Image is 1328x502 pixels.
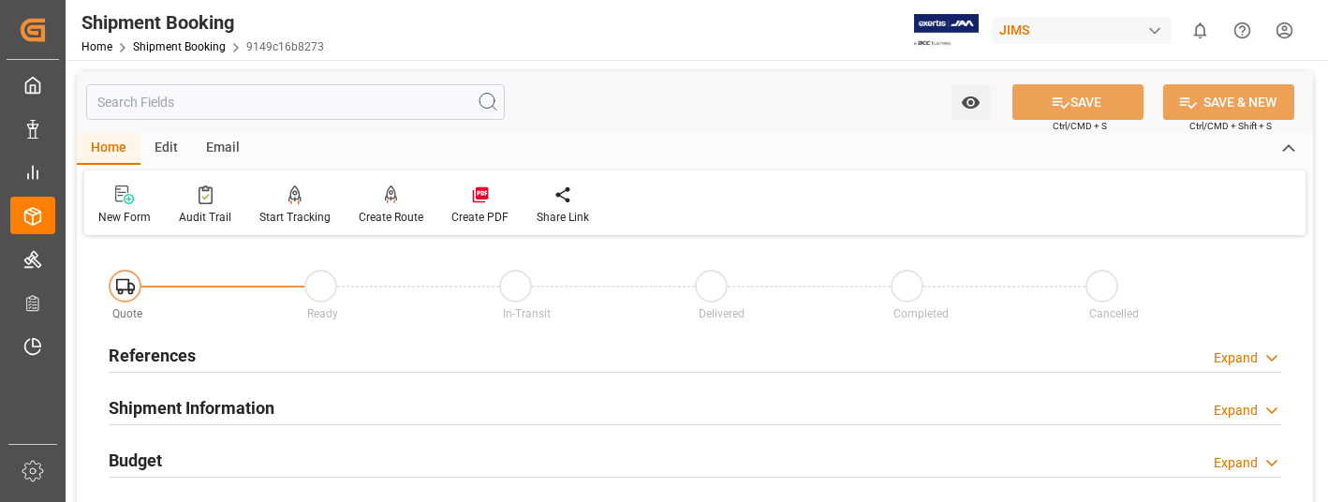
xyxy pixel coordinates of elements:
button: open menu [952,84,990,120]
div: Email [192,133,254,165]
a: Shipment Booking [133,40,226,53]
input: Search Fields [86,84,505,120]
button: JIMS [992,12,1179,48]
img: Exertis%20JAM%20-%20Email%20Logo.jpg_1722504956.jpg [914,14,979,47]
span: Completed [893,307,949,320]
div: Start Tracking [259,209,331,226]
button: Help Center [1221,9,1263,52]
h2: Shipment Information [109,395,274,421]
button: SAVE & NEW [1163,84,1294,120]
span: Ready [307,307,338,320]
span: Quote [112,307,142,320]
button: show 0 new notifications [1179,9,1221,52]
div: Expand [1214,401,1258,421]
h2: References [109,343,196,368]
span: Ctrl/CMD + Shift + S [1189,119,1272,133]
div: Share Link [537,209,589,226]
span: Cancelled [1089,307,1139,320]
span: In-Transit [503,307,551,320]
div: Audit Trail [179,209,231,226]
h2: Budget [109,448,162,473]
div: Create PDF [451,209,509,226]
div: Edit [140,133,192,165]
span: Ctrl/CMD + S [1053,119,1107,133]
div: JIMS [992,17,1172,44]
div: Home [77,133,140,165]
button: SAVE [1012,84,1144,120]
div: Expand [1214,453,1258,473]
div: New Form [98,209,151,226]
div: Create Route [359,209,423,226]
div: Shipment Booking [81,8,324,37]
a: Home [81,40,112,53]
span: Delivered [699,307,745,320]
div: Expand [1214,348,1258,368]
